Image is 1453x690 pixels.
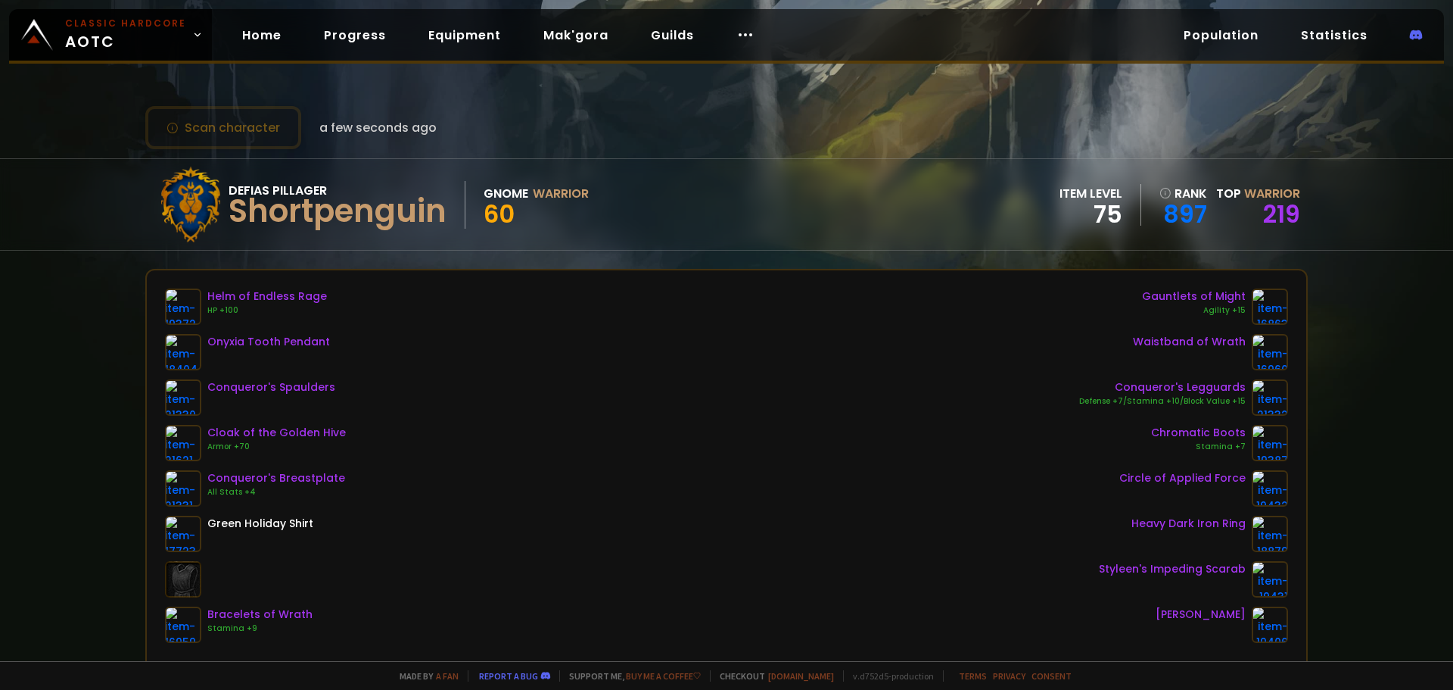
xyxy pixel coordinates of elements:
[207,334,330,350] div: Onyxia Tooth Pendant
[165,334,201,370] img: item-18404
[319,118,437,137] span: a few seconds ago
[207,441,346,453] div: Armor +70
[1216,184,1300,203] div: Top
[1252,470,1288,507] img: item-19432
[1142,304,1246,317] div: Agility +15
[207,379,335,395] div: Conqueror's Spaulders
[1244,185,1300,202] span: Warrior
[843,670,934,682] span: v. d752d5 - production
[436,670,459,682] a: a fan
[1099,561,1246,577] div: Styleen's Impeding Scarab
[531,20,621,51] a: Mak'gora
[165,470,201,507] img: item-21331
[9,9,212,61] a: Classic HardcoreAOTC
[1252,289,1288,325] img: item-16863
[230,20,294,51] a: Home
[65,17,186,53] span: AOTC
[207,304,327,317] div: HP +100
[416,20,513,51] a: Equipment
[145,106,301,149] button: Scan character
[207,289,327,304] div: Helm of Endless Rage
[1159,184,1207,203] div: rank
[207,516,313,532] div: Green Holiday Shirt
[959,670,987,682] a: Terms
[1252,561,1288,598] img: item-19431
[390,670,459,682] span: Made by
[165,516,201,552] img: item-17723
[484,197,515,231] span: 60
[207,486,345,498] div: All Stats +4
[626,670,701,682] a: Buy me a coffee
[1151,441,1246,453] div: Stamina +7
[1252,425,1288,461] img: item-19387
[207,470,345,486] div: Conqueror's Breastplate
[165,425,201,461] img: item-21621
[1131,516,1246,532] div: Heavy Dark Iron Ring
[484,184,528,203] div: Gnome
[1171,20,1271,51] a: Population
[312,20,398,51] a: Progress
[1059,203,1122,226] div: 75
[1119,470,1246,486] div: Circle of Applied Force
[165,289,201,325] img: item-19372
[479,670,538,682] a: Report a bug
[1252,607,1288,643] img: item-19406
[1252,516,1288,552] img: item-18879
[207,623,313,635] div: Stamina +9
[768,670,834,682] a: [DOMAIN_NAME]
[165,379,201,416] img: item-21330
[639,20,706,51] a: Guilds
[1151,425,1246,441] div: Chromatic Boots
[1079,395,1246,407] div: Defense +7/Stamina +10/Block Value +15
[993,670,1025,682] a: Privacy
[710,670,834,682] span: Checkout
[229,181,446,200] div: Defias Pillager
[207,425,346,441] div: Cloak of the Golden Hive
[1059,184,1122,203] div: item level
[229,200,446,223] div: Shortpenguin
[1142,289,1246,304] div: Gauntlets of Might
[1159,203,1207,226] a: 897
[533,184,589,203] div: Warrior
[1252,379,1288,416] img: item-21332
[1263,197,1300,231] a: 219
[165,607,201,643] img: item-16959
[559,670,701,682] span: Support me,
[1079,379,1246,395] div: Conqueror's Legguards
[207,607,313,623] div: Bracelets of Wrath
[1031,670,1072,682] a: Consent
[65,17,186,30] small: Classic Hardcore
[1133,334,1246,350] div: Waistband of Wrath
[1156,607,1246,623] div: [PERSON_NAME]
[1252,334,1288,370] img: item-16960
[1289,20,1380,51] a: Statistics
